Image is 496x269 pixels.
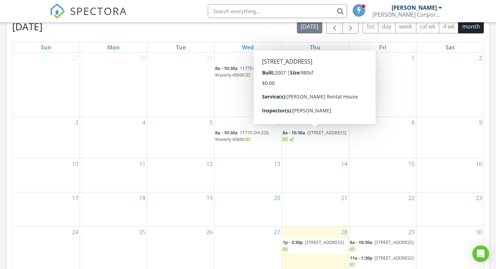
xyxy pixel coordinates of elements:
[71,192,80,204] a: Go to August 17, 2025
[343,19,359,34] button: Next month
[283,239,303,245] span: 1p - 3:30p
[458,20,484,33] button: month
[205,158,214,169] a: Go to August 12, 2025
[340,192,349,204] a: Go to August 21, 2025
[283,64,348,79] a: 7:30a - 9a [STREET_ADDRESS][PERSON_NAME]
[141,117,147,128] a: Go to August 4, 2025
[375,239,414,245] span: [STREET_ADDRESS]
[215,64,281,79] a: 8a - 10:30a 11775 OH-220, Waverly 45690
[407,227,416,238] a: Go to August 29, 2025
[282,53,349,117] td: Go to July 31, 2025
[416,53,483,117] td: Go to August 2, 2025
[392,4,437,11] div: [PERSON_NAME]
[326,19,343,34] button: Previous month
[13,53,80,117] td: Go to July 27, 2025
[375,255,414,261] span: [STREET_ADDRESS]
[74,117,80,128] a: Go to August 3, 2025
[71,227,80,238] a: Go to August 24, 2025
[282,117,349,158] td: Go to August 7, 2025
[273,158,282,169] a: Go to August 13, 2025
[208,4,347,18] input: Search everything...
[215,129,281,144] a: 8a - 10:30a 11775 OH-220, Waverly 45690
[474,158,483,169] a: Go to August 16, 2025
[340,158,349,169] a: Go to August 14, 2025
[215,65,269,78] span: 11775 OH-220, Waverly 45690
[283,80,305,87] span: 9:30a - 11a
[340,53,349,64] a: Go to July 31, 2025
[350,238,415,253] a: 8a - 10:30a [STREET_ADDRESS]
[214,117,282,158] td: Go to August 6, 2025
[340,227,349,238] a: Go to August 28, 2025
[378,42,388,52] a: Friday
[349,158,416,192] td: Go to August 15, 2025
[472,245,489,262] div: Open Intercom Messenger
[12,19,42,33] h2: [DATE]
[147,158,214,192] td: Go to August 12, 2025
[349,117,416,158] td: Go to August 8, 2025
[205,53,214,64] a: Go to July 29, 2025
[478,117,483,128] a: Go to August 9, 2025
[138,53,147,64] a: Go to July 28, 2025
[444,42,456,52] a: Saturday
[395,20,416,33] button: week
[273,227,282,238] a: Go to August 27, 2025
[276,117,282,128] a: Go to August 6, 2025
[283,65,344,78] a: 7:30a - 9a [STREET_ADDRESS][PERSON_NAME]
[416,20,440,33] button: cal wk
[13,192,80,227] td: Go to August 17, 2025
[71,158,80,169] a: Go to August 10, 2025
[174,42,187,52] a: Tuesday
[80,158,147,192] td: Go to August 11, 2025
[307,129,346,136] span: [STREET_ADDRESS]
[297,20,322,33] button: [DATE]
[350,239,414,252] a: 8a - 10:30a [STREET_ADDRESS]
[39,42,53,52] a: Sunday
[208,117,214,128] a: Go to August 5, 2025
[106,42,121,52] a: Monday
[147,53,214,117] td: Go to July 29, 2025
[350,255,372,261] span: 11a - 1:30p
[215,65,269,78] a: 8a - 10:30a 11775 OH-220, Waverly 45690
[283,129,346,142] a: 8a - 10:30a [STREET_ADDRESS]
[215,129,238,136] span: 8a - 10:30a
[283,129,305,136] span: 8a - 10:30a
[70,3,127,18] span: SPECTORA
[50,3,65,19] img: The Best Home Inspection Software - Spectora
[416,158,483,192] td: Go to August 16, 2025
[80,192,147,227] td: Go to August 18, 2025
[407,192,416,204] a: Go to August 22, 2025
[50,9,127,24] a: SPECTORA
[474,227,483,238] a: Go to August 30, 2025
[138,227,147,238] a: Go to August 25, 2025
[439,20,458,33] button: 4 wk
[273,53,282,64] a: Go to July 30, 2025
[349,53,416,117] td: Go to August 1, 2025
[282,158,349,192] td: Go to August 14, 2025
[205,227,214,238] a: Go to August 26, 2025
[138,158,147,169] a: Go to August 11, 2025
[416,192,483,227] td: Go to August 23, 2025
[343,117,349,128] a: Go to August 7, 2025
[215,129,269,142] span: 11775 OH-220, Waverly 45690
[283,80,348,95] a: 9:30a - 11a [STREET_ADDRESS][PERSON_NAME]
[350,255,414,268] a: 11a - 1:30p [STREET_ADDRESS]
[416,117,483,158] td: Go to August 9, 2025
[241,42,255,52] a: Wednesday
[283,80,346,93] span: [STREET_ADDRESS][PERSON_NAME]
[474,192,483,204] a: Go to August 23, 2025
[350,239,372,245] span: 8a - 10:30a
[215,65,238,71] span: 8a - 10:30a
[13,158,80,192] td: Go to August 10, 2025
[349,192,416,227] td: Go to August 22, 2025
[372,11,442,18] div: Rumpke Corporate Facilities
[214,53,282,117] td: Go to July 30, 2025
[13,117,80,158] td: Go to August 3, 2025
[273,192,282,204] a: Go to August 20, 2025
[282,192,349,227] td: Go to August 21, 2025
[305,239,344,245] span: [STREET_ADDRESS]
[283,239,344,252] a: 1p - 3:30p [STREET_ADDRESS]
[363,20,378,33] button: list
[215,129,269,142] a: 8a - 10:30a 11775 OH-220, Waverly 45690
[410,53,416,64] a: Go to August 1, 2025
[283,238,348,253] a: 1p - 3:30p [STREET_ADDRESS]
